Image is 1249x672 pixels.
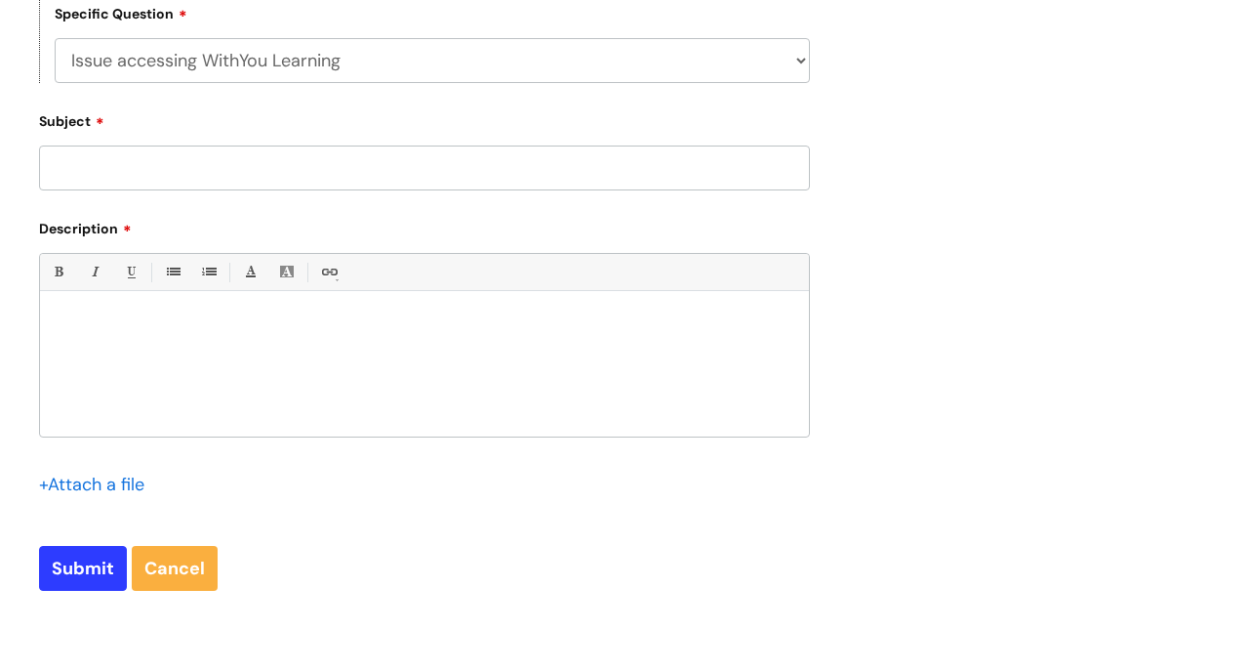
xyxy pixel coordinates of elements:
[132,546,218,591] a: Cancel
[55,3,187,22] label: Specific Question
[39,469,156,500] div: Attach a file
[118,260,142,284] a: Underline(⌘U)
[274,260,299,284] a: Back Color
[39,546,127,591] input: Submit
[196,260,221,284] a: 1. Ordered List (⌘⇧8)
[46,260,70,284] a: Bold (⌘B)
[160,260,184,284] a: • Unordered List (⌘⇧7)
[82,260,106,284] a: Italic (⌘I)
[39,214,810,237] label: Description
[39,473,48,496] span: +
[316,260,341,284] a: Link
[238,260,262,284] a: Font Color
[39,106,810,130] label: Subject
